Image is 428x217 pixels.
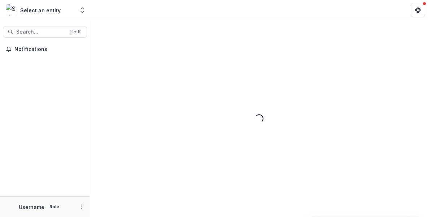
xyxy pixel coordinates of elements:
[77,3,87,17] button: Open entity switcher
[3,43,87,55] button: Notifications
[411,3,425,17] button: Get Help
[77,203,86,211] button: More
[6,4,17,16] img: Select an entity
[16,29,65,35] span: Search...
[47,204,61,210] p: Role
[19,203,44,211] p: Username
[14,46,84,52] span: Notifications
[20,7,61,14] div: Select an entity
[68,28,82,36] div: ⌘ + K
[3,26,87,38] button: Search...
